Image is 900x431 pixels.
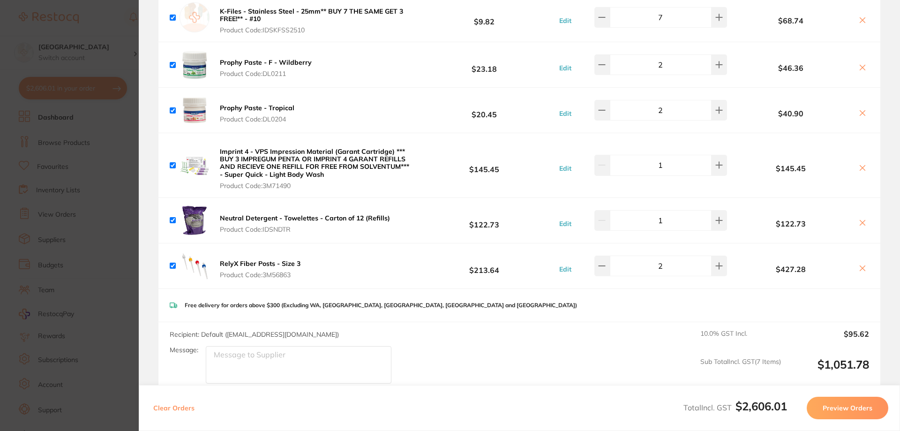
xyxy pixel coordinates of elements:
span: Product Code: IDSNDTR [220,226,390,233]
img: MmpxbTEwOQ [180,205,210,235]
b: $23.18 [414,56,554,74]
img: d3JuNGs1Zg [180,95,210,125]
span: Total Incl. GST [683,403,787,412]
button: RelyX Fiber Posts - Size 3 Product Code:3M56863 [217,259,303,279]
button: Imprint 4 - VPS Impression Material (Garant Cartridge) *** BUY 3 IMPREGUM PENTA OR IMPRINT 4 GARA... [217,147,414,189]
b: $145.45 [414,157,554,174]
output: $95.62 [788,330,869,350]
img: ajA2enoyaw [180,150,210,180]
b: Prophy Paste - Tropical [220,104,294,112]
button: Edit [556,265,574,273]
b: $122.73 [414,212,554,229]
span: Product Code: 3M71490 [220,182,412,189]
span: Recipient: Default ( [EMAIL_ADDRESS][DOMAIN_NAME] ) [170,330,339,339]
button: Neutral Detergent - Towelettes - Carton of 12 (Refills) Product Code:IDSNDTR [217,214,393,234]
button: K-Files - Stainless Steel - 25mm** BUY 7 THE SAME GET 3 FREE!** - #10 Product Code:IDSKFSS2510 [217,7,414,34]
b: $2,606.01 [735,399,787,413]
b: $68.74 [729,16,852,25]
span: Product Code: DL0204 [220,115,294,123]
img: ZzdzdDZlaA [180,251,210,281]
b: Imprint 4 - VPS Impression Material (Garant Cartridge) *** BUY 3 IMPREGUM PENTA OR IMPRINT 4 GARA... [220,147,409,178]
b: $46.36 [729,64,852,72]
span: Product Code: IDSKFSS2510 [220,26,412,34]
b: RelyX Fiber Posts - Size 3 [220,259,300,268]
b: K-Files - Stainless Steel - 25mm** BUY 7 THE SAME GET 3 FREE!** - #10 [220,7,403,23]
p: Free delivery for orders above $300 (Excluding WA, [GEOGRAPHIC_DATA], [GEOGRAPHIC_DATA], [GEOGRAP... [185,302,577,309]
b: $122.73 [729,219,852,228]
b: $145.45 [729,164,852,173]
label: Message: [170,346,198,354]
button: Edit [556,64,574,72]
button: Prophy Paste - Tropical Product Code:DL0204 [217,104,297,123]
button: Prophy Paste - F - Wildberry Product Code:DL0211 [217,58,315,78]
b: Neutral Detergent - Towelettes - Carton of 12 (Refills) [220,214,390,222]
b: $213.64 [414,257,554,274]
b: $9.82 [414,9,554,26]
button: Edit [556,109,574,118]
b: $20.45 [414,102,554,119]
span: Sub Total Incl. GST ( 7 Items) [700,358,781,384]
span: 10.0 % GST Incl. [700,330,781,350]
span: Product Code: 3M56863 [220,271,300,279]
span: Product Code: DL0211 [220,70,312,77]
button: Clear Orders [150,397,197,419]
b: $40.90 [729,109,852,118]
img: empty.jpg [180,2,210,32]
b: $427.28 [729,265,852,273]
b: Prophy Paste - F - Wildberry [220,58,312,67]
button: Edit [556,164,574,173]
img: MnExdGtxdQ [180,50,210,80]
button: Edit [556,16,574,25]
output: $1,051.78 [788,358,869,384]
button: Edit [556,219,574,228]
button: Preview Orders [807,397,888,419]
